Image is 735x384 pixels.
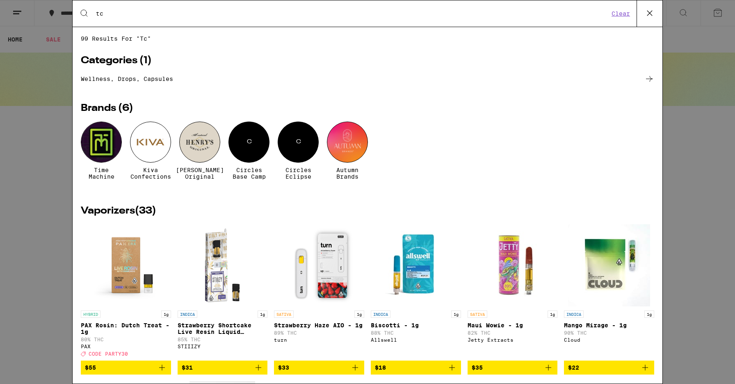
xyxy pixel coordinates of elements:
[228,122,269,163] div: C
[81,103,654,113] h2: Brands ( 6 )
[564,361,654,375] button: Add to bag
[81,361,171,375] button: Add to bag
[178,322,268,335] p: Strawberry Shortcake Live Resin Liquid Diamonds - 1g
[178,337,268,342] p: 85% THC
[181,224,263,306] img: STIIIZY - Strawberry Shortcake Live Resin Liquid Diamonds - 1g
[182,364,193,371] span: $31
[176,167,224,180] span: [PERSON_NAME] Original
[96,10,609,17] input: Search for products & categories
[81,224,171,361] a: Open page for PAX Rosin: Dutch Treat - 1g from PAX
[371,224,461,361] a: Open page for Biscotti - 1g from Allswell
[89,351,128,356] span: CODE PARTY30
[278,364,289,371] span: $33
[468,361,558,375] button: Add to bag
[468,337,558,343] div: Jetty Extracts
[81,167,122,180] span: Time Machine
[81,206,654,216] h2: Vaporizers ( 33 )
[564,224,654,361] a: Open page for Mango Mirage - 1g from Cloud
[274,330,364,336] p: 89% THC
[568,364,579,371] span: $22
[564,337,654,343] div: Cloud
[371,361,461,375] button: Add to bag
[354,310,364,318] p: 1g
[81,322,171,335] p: PAX Rosin: Dutch Treat - 1g
[81,74,654,84] a: Wellness, drops, capsules
[471,224,553,306] img: Jetty Extracts - Maui Wowie - 1g
[371,322,461,329] p: Biscotti - 1g
[274,322,364,329] p: Strawberry Haze AIO - 1g
[274,224,364,361] a: Open page for Strawberry Haze AIO - 1g from turn
[609,10,632,17] button: Clear
[644,310,654,318] p: 1g
[468,310,487,318] p: SATIVA
[274,310,294,318] p: SATIVA
[375,224,457,306] img: Allswell - Biscotti - 1g
[178,361,268,375] button: Add to bag
[375,364,386,371] span: $18
[327,167,368,180] span: Autumn Brands
[85,364,96,371] span: $55
[278,122,319,163] div: C
[568,224,650,306] img: Cloud - Mango Mirage - 1g
[278,224,360,306] img: turn - Strawberry Haze AIO - 1g
[130,167,171,180] span: Kiva Confections
[371,337,461,343] div: Allswell
[81,344,171,349] div: PAX
[81,35,654,42] span: 99 results for "tc"
[278,167,319,180] span: Circles Eclipse
[228,167,269,180] span: Circles Base Camp
[5,6,59,12] span: Hi. Need any help?
[371,310,390,318] p: INDICA
[178,310,197,318] p: INDICA
[468,330,558,336] p: 82% THC
[258,310,267,318] p: 1g
[468,224,558,361] a: Open page for Maui Wowie - 1g from Jetty Extracts
[468,322,558,329] p: Maui Wowie - 1g
[564,330,654,336] p: 90% THC
[451,310,461,318] p: 1g
[85,224,167,306] img: PAX - PAX Rosin: Dutch Treat - 1g
[548,310,557,318] p: 1g
[274,337,364,343] div: turn
[178,344,268,349] div: STIIIZY
[81,310,100,318] p: HYBRID
[81,56,654,66] h2: Categories ( 1 )
[274,361,364,375] button: Add to bag
[371,330,461,336] p: 88% THC
[178,224,268,361] a: Open page for Strawberry Shortcake Live Resin Liquid Diamonds - 1g from STIIIZY
[472,364,483,371] span: $35
[161,310,171,318] p: 1g
[564,310,584,318] p: INDICA
[564,322,654,329] p: Mango Mirage - 1g
[81,337,171,342] p: 80% THC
